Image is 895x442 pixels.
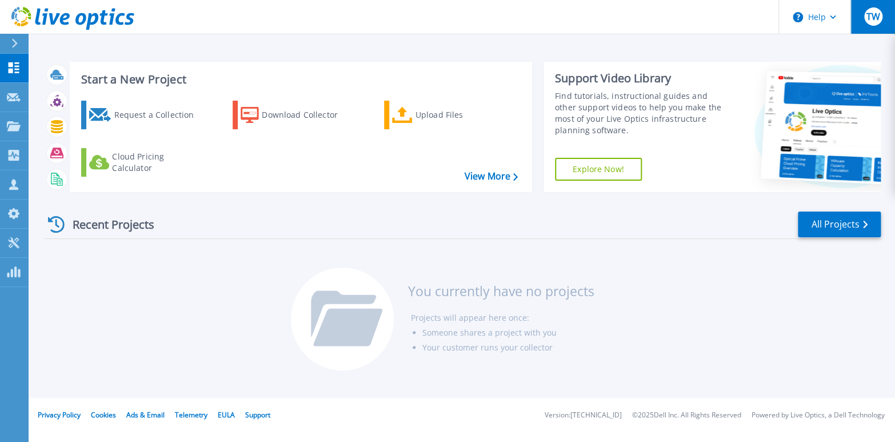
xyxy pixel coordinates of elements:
li: Someone shares a project with you [422,325,594,340]
h3: You currently have no projects [408,285,594,297]
a: Download Collector [233,101,360,129]
span: TW [866,12,880,21]
a: View More [465,171,518,182]
a: EULA [218,410,235,420]
h3: Start a New Project [81,73,517,86]
li: Version: [TECHNICAL_ID] [545,412,622,419]
div: Request a Collection [114,103,205,126]
li: Your customer runs your collector [422,340,594,355]
a: Upload Files [384,101,512,129]
li: Powered by Live Optics, a Dell Technology [752,412,885,419]
a: Request a Collection [81,101,209,129]
li: Projects will appear here once: [411,310,594,325]
a: All Projects [798,212,881,237]
div: Support Video Library [555,71,725,86]
li: © 2025 Dell Inc. All Rights Reserved [632,412,741,419]
div: Cloud Pricing Calculator [112,151,203,174]
a: Privacy Policy [38,410,81,420]
a: Explore Now! [555,158,642,181]
div: Recent Projects [44,210,170,238]
div: Find tutorials, instructional guides and other support videos to help you make the most of your L... [555,90,725,136]
a: Cookies [91,410,116,420]
div: Download Collector [262,103,353,126]
a: Ads & Email [126,410,165,420]
a: Support [245,410,270,420]
div: Upload Files [415,103,507,126]
a: Cloud Pricing Calculator [81,148,209,177]
a: Telemetry [175,410,207,420]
